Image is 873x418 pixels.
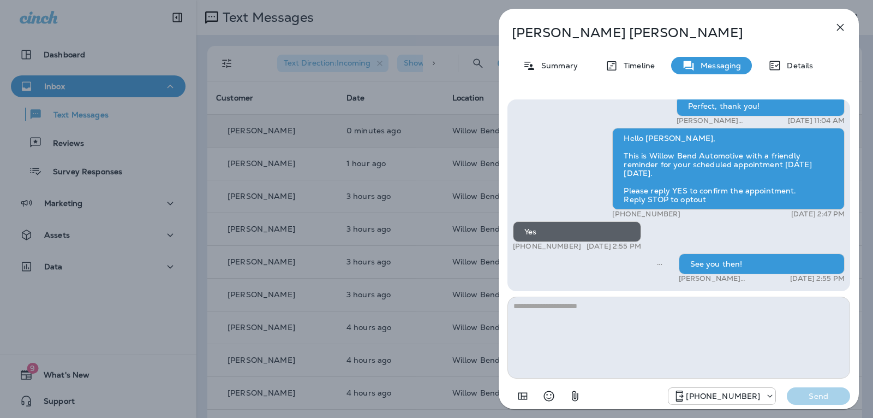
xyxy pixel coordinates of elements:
p: [DATE] 11:04 AM [788,116,845,125]
p: Timeline [618,61,655,70]
p: [PHONE_NUMBER] [513,242,581,251]
p: [PERSON_NAME] [PERSON_NAME] [512,25,810,40]
div: Perfect, thank you! [677,96,845,116]
p: [DATE] 2:55 PM [587,242,641,251]
div: Yes [513,221,641,242]
div: See you then! [679,254,845,274]
p: [PERSON_NAME] WillowBend [679,274,779,283]
div: +1 (813) 497-4455 [668,390,775,403]
button: Select an emoji [538,385,560,407]
p: Messaging [695,61,741,70]
p: [DATE] 2:47 PM [791,210,845,219]
button: Add in a premade template [512,385,534,407]
p: [PHONE_NUMBER] [612,210,680,219]
p: [PERSON_NAME] WillowBend [677,116,778,125]
p: Details [781,61,813,70]
div: Hello [PERSON_NAME], This is Willow Bend Automotive with a friendly reminder for your scheduled a... [612,128,845,210]
p: [DATE] 2:55 PM [790,274,845,283]
p: Summary [536,61,578,70]
p: [PHONE_NUMBER] [686,392,760,401]
span: Sent [657,258,662,268]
